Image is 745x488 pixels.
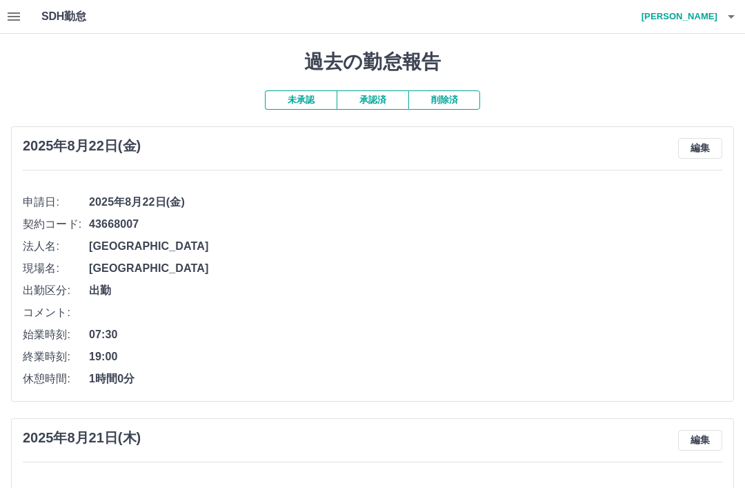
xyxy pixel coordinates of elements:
h3: 2025年8月22日(金) [23,138,141,154]
span: 出勤 [89,282,722,299]
span: 出勤区分: [23,282,89,299]
span: 2025年8月22日(金) [89,194,722,211]
span: 19:00 [89,349,722,365]
span: 始業時刻: [23,326,89,343]
span: 申請日: [23,194,89,211]
span: 現場名: [23,260,89,277]
span: 休憩時間: [23,371,89,387]
button: 承認済 [337,90,408,110]
span: [GEOGRAPHIC_DATA] [89,260,722,277]
button: 編集 [678,138,722,159]
span: 1時間0分 [89,371,722,387]
h3: 2025年8月21日(木) [23,430,141,446]
span: 07:30 [89,326,722,343]
span: 43668007 [89,216,722,233]
button: 削除済 [408,90,480,110]
span: 終業時刻: [23,349,89,365]
span: 契約コード: [23,216,89,233]
span: [GEOGRAPHIC_DATA] [89,238,722,255]
button: 編集 [678,430,722,451]
button: 未承認 [265,90,337,110]
span: 法人名: [23,238,89,255]
span: コメント: [23,304,89,321]
h1: 過去の勤怠報告 [11,50,734,74]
